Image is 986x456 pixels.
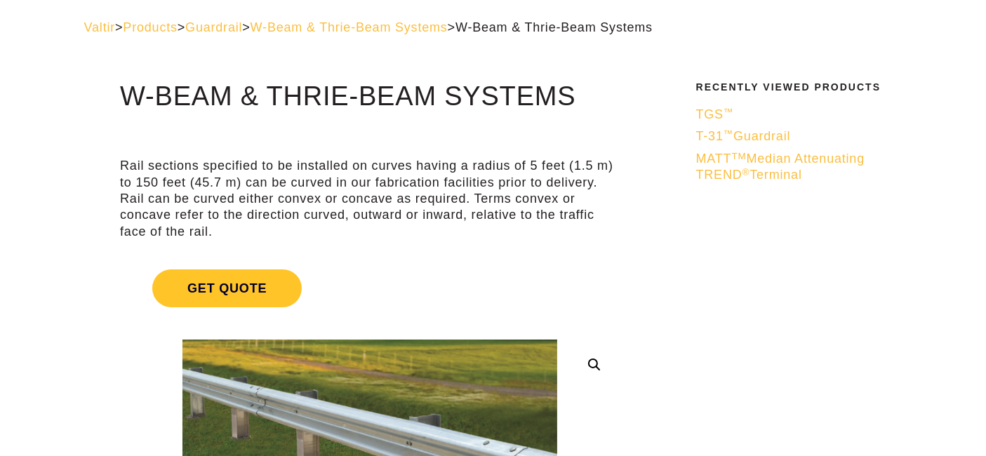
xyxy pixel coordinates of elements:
[696,82,893,93] h2: Recently Viewed Products
[120,158,620,240] p: Rail sections specified to be installed on curves having a radius of 5 feet (1.5 m) to 150 feet (...
[696,128,893,145] a: T-31™Guardrail
[732,151,747,161] sup: TM
[742,167,750,177] sup: ®
[123,20,177,34] a: Products
[84,20,115,34] a: Valtir
[455,20,653,34] span: W-Beam & Thrie-Beam Systems
[120,253,620,324] a: Get Quote
[696,107,893,123] a: TGS™
[120,82,620,112] h1: W-Beam & Thrie-Beam Systems
[724,107,733,117] sup: ™
[696,129,791,143] span: T-31 Guardrail
[84,20,902,36] div: > > > >
[696,151,893,184] a: MATTTMMedian Attenuating TREND®Terminal
[152,269,302,307] span: Get Quote
[696,107,734,121] span: TGS
[696,152,865,182] span: MATT Median Attenuating TREND Terminal
[724,128,733,139] sup: ™
[251,20,448,34] a: W-Beam & Thrie-Beam Systems
[185,20,242,34] a: Guardrail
